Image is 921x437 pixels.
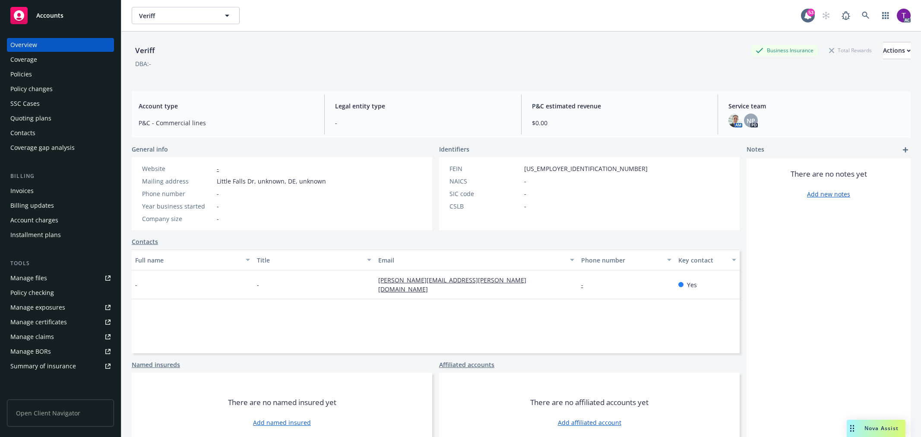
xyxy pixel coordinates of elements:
a: Accounts [7,3,114,28]
span: Nova Assist [864,424,899,432]
span: - [135,280,137,289]
button: Title [253,250,375,270]
a: Manage claims [7,330,114,344]
a: Contacts [132,237,158,246]
span: General info [132,145,168,154]
span: - [335,118,510,127]
span: There are no notes yet [791,169,867,179]
div: Phone number [581,256,662,265]
div: Drag to move [847,420,858,437]
a: Manage certificates [7,315,114,329]
span: $0.00 [532,118,707,127]
div: Quoting plans [10,111,51,125]
button: Actions [883,42,911,59]
button: Nova Assist [847,420,905,437]
span: Little Falls Dr, unknown, DE, unknown [217,177,326,186]
img: photo [728,114,742,127]
div: FEIN [449,164,521,173]
a: - [217,165,219,173]
div: Key contact [678,256,727,265]
a: Switch app [877,7,894,24]
div: Full name [135,256,241,265]
div: Coverage [10,53,37,66]
div: Policy checking [10,286,54,300]
span: - [257,280,259,289]
a: Coverage [7,53,114,66]
div: Tools [7,259,114,268]
div: SIC code [449,189,521,198]
span: - [524,177,526,186]
span: Veriff [139,11,214,20]
a: Billing updates [7,199,114,212]
div: NAICS [449,177,521,186]
a: Coverage gap analysis [7,141,114,155]
div: DBA: - [135,59,151,68]
div: Analytics hub [7,390,114,399]
a: Start snowing [817,7,835,24]
div: Manage certificates [10,315,67,329]
div: Business Insurance [751,45,818,56]
span: - [524,189,526,198]
span: P&C estimated revenue [532,101,707,111]
a: Affiliated accounts [439,360,494,369]
span: Open Client Navigator [7,399,114,427]
button: Phone number [578,250,675,270]
a: Installment plans [7,228,114,242]
div: Title [257,256,362,265]
div: Manage exposures [10,301,65,314]
div: Company size [142,214,213,223]
div: CSLB [449,202,521,211]
span: P&C - Commercial lines [139,118,314,127]
span: Accounts [36,12,63,19]
a: Add named insured [253,418,311,427]
div: Manage files [10,271,47,285]
a: [PERSON_NAME][EMAIL_ADDRESS][PERSON_NAME][DOMAIN_NAME] [378,276,526,293]
a: Policy changes [7,82,114,96]
div: Total Rewards [825,45,876,56]
a: Named insureds [132,360,180,369]
span: [US_EMPLOYER_IDENTIFICATION_NUMBER] [524,164,648,173]
span: Account type [139,101,314,111]
a: Add new notes [807,190,850,199]
div: Billing updates [10,199,54,212]
span: - [217,214,219,223]
div: Contacts [10,126,35,140]
div: Manage claims [10,330,54,344]
span: There are no affiliated accounts yet [530,397,649,408]
button: Full name [132,250,253,270]
div: Policies [10,67,32,81]
div: Year business started [142,202,213,211]
div: Veriff [132,45,158,56]
div: Invoices [10,184,34,198]
a: Policy checking [7,286,114,300]
div: SSC Cases [10,97,40,111]
div: Account charges [10,213,58,227]
span: There are no named insured yet [228,397,336,408]
span: NP [747,116,755,125]
span: Legal entity type [335,101,510,111]
a: Overview [7,38,114,52]
div: Email [378,256,564,265]
div: Installment plans [10,228,61,242]
span: Identifiers [439,145,469,154]
a: - [581,281,590,289]
button: Email [375,250,577,270]
a: Manage files [7,271,114,285]
img: photo [897,9,911,22]
a: add [900,145,911,155]
span: Yes [687,280,697,289]
span: Notes [747,145,764,155]
a: Quoting plans [7,111,114,125]
div: 53 [807,9,815,16]
button: Key contact [675,250,740,270]
span: - [217,189,219,198]
a: Contacts [7,126,114,140]
a: Summary of insurance [7,359,114,373]
a: Report a Bug [837,7,855,24]
span: Service team [728,101,904,111]
div: Policy changes [10,82,53,96]
div: Mailing address [142,177,213,186]
span: - [217,202,219,211]
div: Billing [7,172,114,180]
